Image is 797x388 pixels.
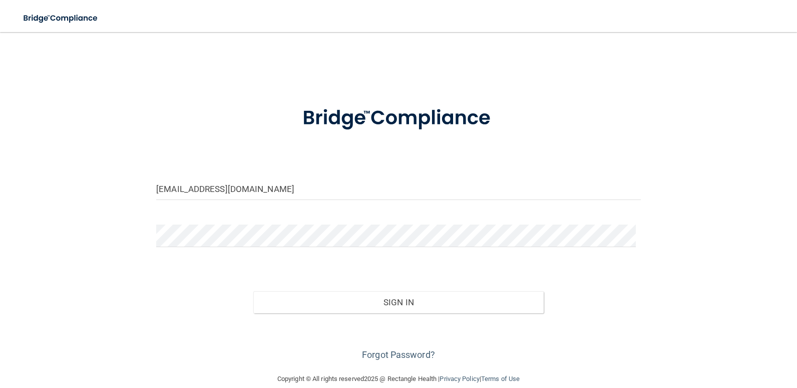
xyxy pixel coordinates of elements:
[440,375,479,382] a: Privacy Policy
[15,8,107,29] img: bridge_compliance_login_screen.278c3ca4.svg
[253,291,544,313] button: Sign In
[362,349,435,360] a: Forgot Password?
[282,92,515,144] img: bridge_compliance_login_screen.278c3ca4.svg
[156,177,641,200] input: Email
[481,375,520,382] a: Terms of Use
